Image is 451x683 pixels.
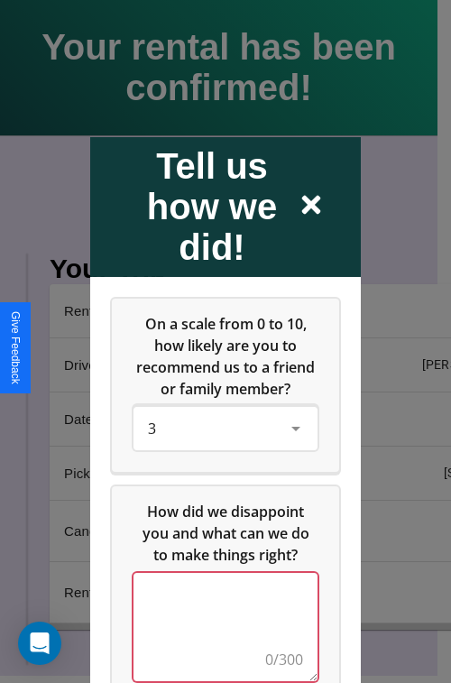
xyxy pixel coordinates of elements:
[136,313,318,398] span: On a scale from 0 to 10, how likely are you to recommend us to a friend or family member?
[148,418,156,438] span: 3
[133,406,318,449] div: On a scale from 0 to 10, how likely are you to recommend us to a friend or family member?
[18,622,61,665] div: Open Intercom Messenger
[112,298,339,471] div: On a scale from 0 to 10, how likely are you to recommend us to a friend or family member?
[143,501,313,564] span: How did we disappoint you and what can we do to make things right?
[126,145,298,267] h2: Tell us how we did!
[133,312,318,399] h5: On a scale from 0 to 10, how likely are you to recommend us to a friend or family member?
[9,311,22,384] div: Give Feedback
[265,648,303,669] div: 0/300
